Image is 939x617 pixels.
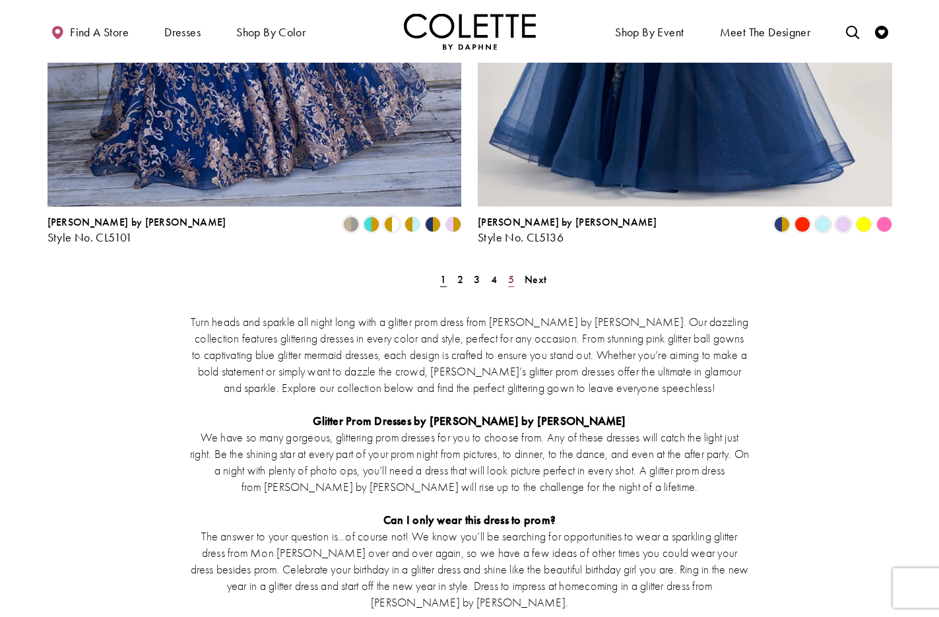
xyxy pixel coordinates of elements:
[470,270,484,289] a: Page 3
[383,512,556,527] strong: Can I only wear this dress to prom?
[48,230,133,245] span: Style No. CL5101
[189,528,750,610] p: The answer to your question is…of course not! We know you’ll be searching for opportunities to we...
[478,215,657,229] span: [PERSON_NAME] by [PERSON_NAME]
[384,216,400,232] i: Gold/White
[48,13,132,49] a: Find a store
[436,270,450,289] span: Current Page
[835,216,851,232] i: Lilac
[445,216,461,232] i: Lilac/Gold
[856,216,872,232] i: Yellow
[405,216,420,232] i: Light Blue/Gold
[457,273,463,286] span: 2
[774,216,790,232] i: Navy Blue/Gold
[612,13,687,49] span: Shop By Event
[189,313,750,396] p: Turn heads and sparkle all night long with a glitter prom dress from [PERSON_NAME] by [PERSON_NAM...
[876,216,892,232] i: Pink
[815,216,831,232] i: Light Blue
[720,26,811,39] span: Meet the designer
[364,216,379,232] i: Turquoise/Gold
[313,413,626,428] strong: Glitter Prom Dresses by [PERSON_NAME] by [PERSON_NAME]
[525,273,546,286] span: Next
[404,13,536,49] a: Visit Home Page
[508,273,514,286] span: 5
[794,216,810,232] i: Scarlet
[425,216,441,232] i: Navy/Gold
[164,26,201,39] span: Dresses
[161,13,204,49] span: Dresses
[843,13,862,49] a: Toggle search
[453,270,467,289] a: Page 2
[478,230,564,245] span: Style No. CL5136
[236,26,306,39] span: Shop by color
[615,26,684,39] span: Shop By Event
[233,13,309,49] span: Shop by color
[404,13,536,49] img: Colette by Daphne
[487,270,501,289] a: Page 4
[474,273,480,286] span: 3
[48,215,226,229] span: [PERSON_NAME] by [PERSON_NAME]
[717,13,814,49] a: Meet the designer
[440,273,446,286] span: 1
[70,26,129,39] span: Find a store
[478,216,657,244] div: Colette by Daphne Style No. CL5136
[872,13,891,49] a: Check Wishlist
[491,273,497,286] span: 4
[48,216,226,244] div: Colette by Daphne Style No. CL5101
[521,270,550,289] a: Next Page
[504,270,518,289] a: Page 5
[343,216,359,232] i: Gold/Pewter
[189,429,750,495] p: We have so many gorgeous, glittering prom dresses for you to choose from. Any of these dresses wi...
